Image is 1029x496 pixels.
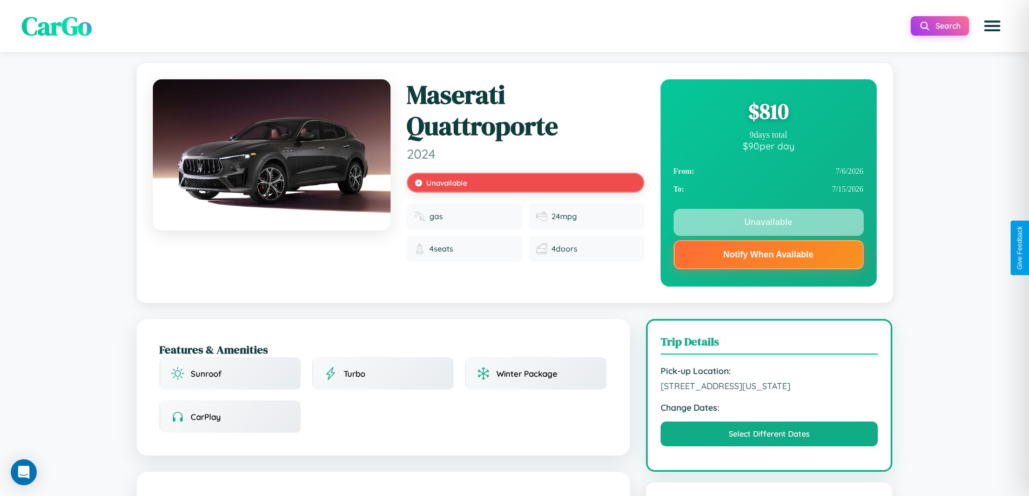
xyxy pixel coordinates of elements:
img: Fuel efficiency [536,211,547,222]
span: [STREET_ADDRESS][US_STATE] [661,381,878,391]
h1: Maserati Quattroporte [407,79,644,141]
span: CarPlay [191,412,221,422]
strong: From: [674,167,695,176]
span: CarGo [22,8,92,44]
span: Unavailable [426,178,467,187]
img: Fuel type [414,211,425,222]
div: 7 / 6 / 2026 [674,162,864,180]
div: $ 810 [674,97,864,126]
div: $ 90 per day [674,140,864,152]
div: 9 days total [674,130,864,140]
span: 4 seats [429,244,453,254]
strong: Pick-up Location: [661,365,878,376]
div: Give Feedback [1016,226,1024,270]
div: 7 / 15 / 2026 [674,180,864,198]
span: Sunroof [191,369,221,379]
button: Open menu [977,11,1007,41]
img: Seats [414,243,425,254]
span: Winter Package [496,369,557,379]
span: Search [936,21,960,31]
span: 4 doors [552,244,577,254]
span: 2024 [407,146,644,162]
span: Turbo [344,369,365,379]
button: Notify When Available [674,240,864,269]
button: Search [911,16,969,36]
span: 24 mpg [552,212,577,221]
div: Open Intercom Messenger [11,459,37,485]
button: Unavailable [674,209,864,236]
strong: Change Dates: [661,402,878,413]
img: Doors [536,243,547,254]
button: Select Different Dates [661,422,878,446]
strong: To: [674,185,684,194]
h2: Features & Amenities [159,342,607,357]
img: Maserati Quattroporte 2024 [153,79,391,230]
span: gas [429,212,443,221]
h3: Trip Details [661,334,878,355]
